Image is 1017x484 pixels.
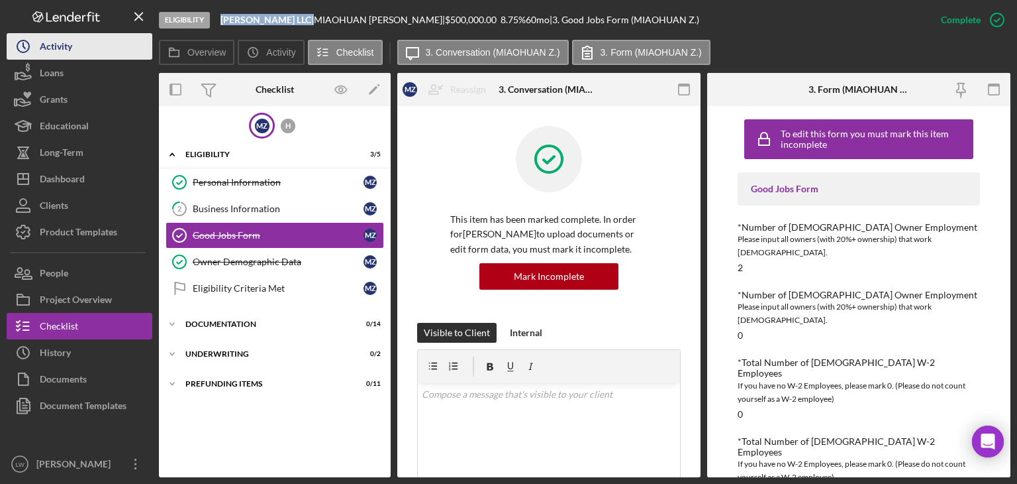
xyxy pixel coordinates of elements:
[526,15,550,25] div: 60 mo
[514,263,584,290] div: Mark Incomplete
[177,204,181,213] tspan: 2
[7,113,152,139] button: Educational
[159,40,234,65] button: Overview
[357,320,381,328] div: 0 / 14
[738,290,980,300] div: *Number of [DEMOGRAPHIC_DATA] Owner Employment
[40,86,68,116] div: Grants
[450,76,486,103] div: Reassign
[738,330,743,341] div: 0
[503,323,549,343] button: Internal
[193,257,363,267] div: Owner Demographic Data
[220,14,311,25] b: [PERSON_NAME] LLC
[187,47,226,58] label: Overview
[738,409,743,420] div: 0
[193,230,363,241] div: Good Jobs Form
[738,300,980,327] div: Please input all owners (with 20%+ ownership) that work [DEMOGRAPHIC_DATA].
[40,393,126,422] div: Document Templates
[7,139,152,166] button: Long-Term
[166,196,384,222] a: 2Business InformationMZ
[7,286,152,313] button: Project Overview
[40,60,64,90] div: Loans
[7,166,152,192] button: Dashboard
[363,229,377,242] div: M Z
[256,84,294,95] div: Checklist
[159,12,210,29] div: Eligibility
[357,151,381,158] div: 3 / 5
[7,366,152,393] button: Documents
[781,129,970,150] div: To edit this form you must mark this item incomplete
[40,33,72,63] div: Activity
[308,40,383,65] button: Checklist
[363,255,377,269] div: M Z
[357,380,381,388] div: 0 / 11
[445,15,501,25] div: $500,000.00
[499,84,600,95] div: 3. Conversation (MIAOHUAN Z.)
[185,320,348,328] div: Documentation
[7,339,152,366] a: History
[33,451,119,481] div: [PERSON_NAME]
[738,379,980,406] div: If you have no W-2 Employees, please mark 0. (Please do not count yourself as a W-2 employee)
[40,166,85,196] div: Dashboard
[40,286,112,316] div: Project Overview
[738,457,980,484] div: If you have no W-2 Employees, please mark 0. (Please do not count yourself as a W-2 employee)
[238,40,304,65] button: Activity
[281,119,295,133] div: H
[426,47,560,58] label: 3. Conversation (MIAOHUAN Z.)
[166,222,384,249] a: Good Jobs FormMZ
[314,15,445,25] div: MIAOHUAN [PERSON_NAME] |
[166,169,384,196] a: Personal InformationMZ
[751,184,967,194] div: Good Jobs Form
[397,40,569,65] button: 3. Conversation (MIAOHUAN Z.)
[363,176,377,189] div: M Z
[808,84,910,95] div: 3. Form (MIAOHUAN Z.)
[7,393,152,419] button: Document Templates
[193,283,363,294] div: Eligibility Criteria Met
[738,357,980,379] div: *Total Number of [DEMOGRAPHIC_DATA] W-2 Employees
[928,7,1010,33] button: Complete
[601,47,702,58] label: 3. Form (MIAOHUAN Z.)
[7,86,152,113] button: Grants
[336,47,374,58] label: Checklist
[266,47,295,58] label: Activity
[363,202,377,215] div: M Z
[738,222,980,233] div: *Number of [DEMOGRAPHIC_DATA] Owner Employment
[357,350,381,358] div: 0 / 2
[7,33,152,60] button: Activity
[738,263,743,273] div: 2
[40,313,78,343] div: Checklist
[40,192,68,222] div: Clients
[185,350,348,358] div: Underwriting
[7,219,152,245] button: Product Templates
[7,60,152,86] button: Loans
[166,275,384,302] a: Eligibility Criteria MetMZ
[193,177,363,188] div: Personal Information
[185,380,348,388] div: Prefunding Items
[738,233,980,259] div: Please input all owners (with 20%+ ownership) that work [DEMOGRAPHIC_DATA].
[363,282,377,295] div: M Z
[7,260,152,286] button: People
[40,339,71,369] div: History
[501,15,526,25] div: 8.75 %
[40,260,68,290] div: People
[7,313,152,339] a: Checklist
[972,426,1004,457] div: Open Intercom Messenger
[7,192,152,219] button: Clients
[510,323,542,343] div: Internal
[220,15,314,25] div: |
[550,15,699,25] div: | 3. Good Jobs Form (MIAOHUAN Z.)
[424,323,490,343] div: Visible to Client
[572,40,710,65] button: 3. Form (MIAOHUAN Z.)
[255,119,269,133] div: M Z
[417,323,497,343] button: Visible to Client
[396,76,499,103] button: MZReassign
[166,249,384,275] a: Owner Demographic DataMZ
